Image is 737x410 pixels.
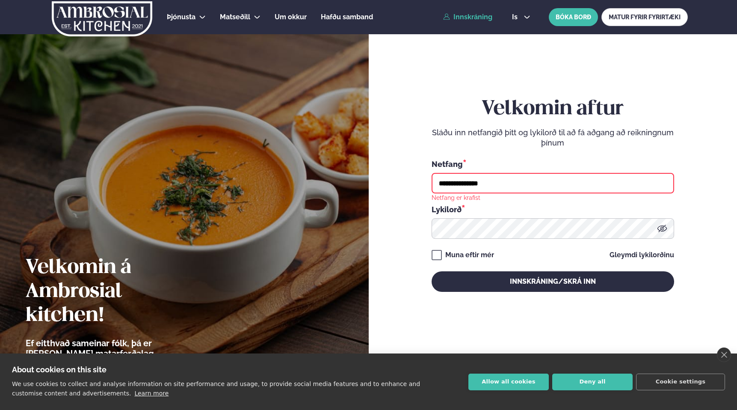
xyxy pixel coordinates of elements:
button: Cookie settings [636,374,725,390]
button: Deny all [552,374,633,390]
a: Þjónusta [167,12,195,22]
span: Þjónusta [167,13,195,21]
button: Allow all cookies [468,374,549,390]
button: BÓKA BORÐ [549,8,598,26]
button: Innskráning/Skrá inn [432,271,674,292]
span: is [512,14,520,21]
img: logo [51,1,153,36]
a: Gleymdi lykilorðinu [610,252,674,258]
a: Matseðill [220,12,250,22]
button: is [505,14,537,21]
a: Innskráning [443,13,492,21]
div: Netfang [432,158,674,169]
h2: Velkomin aftur [432,97,674,121]
p: Ef eitthvað sameinar fólk, þá er [PERSON_NAME] matarferðalag. [26,338,203,359]
p: We use cookies to collect and analyse information on site performance and usage, to provide socia... [12,380,420,397]
p: Sláðu inn netfangið þitt og lykilorð til að fá aðgang að reikningnum þínum [432,128,674,148]
a: Learn more [134,390,169,397]
div: Lykilorð [432,204,674,215]
strong: About cookies on this site [12,365,107,374]
span: Hafðu samband [321,13,373,21]
a: Hafðu samband [321,12,373,22]
span: Um okkur [275,13,307,21]
a: close [717,348,731,362]
a: MATUR FYRIR FYRIRTÆKI [601,8,688,26]
span: Matseðill [220,13,250,21]
a: Um okkur [275,12,307,22]
h2: Velkomin á Ambrosial kitchen! [26,256,203,328]
div: Netfang er krafist [432,193,480,201]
